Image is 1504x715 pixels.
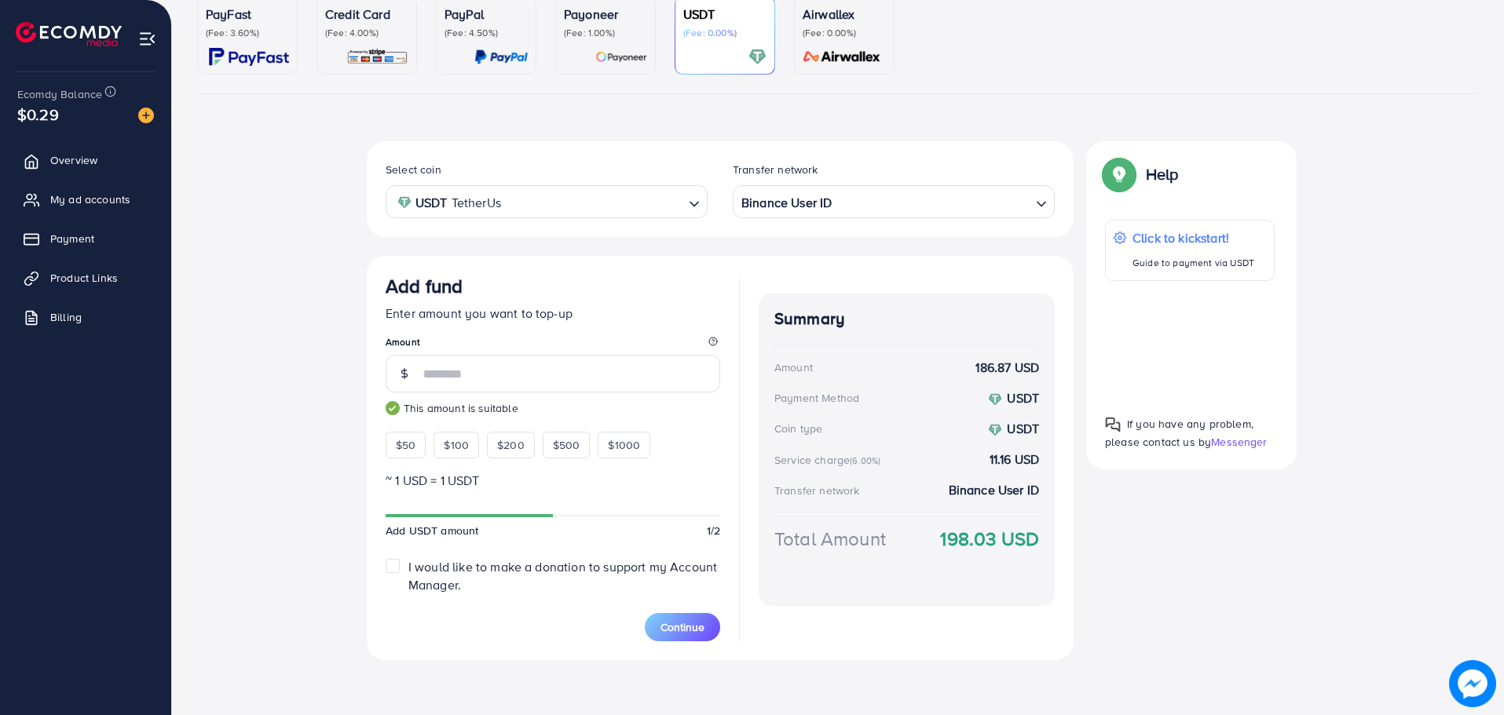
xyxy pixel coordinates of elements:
[50,192,130,207] span: My ad accounts
[733,185,1055,217] div: Search for option
[774,421,822,436] div: Coin type
[209,48,289,66] img: card
[386,275,463,297] h3: Add fund
[949,481,1039,499] strong: Binance User ID
[12,262,159,294] a: Product Links
[748,48,767,66] img: card
[206,27,289,39] p: (Fee: 3.60%)
[386,523,478,538] span: Add USDT amount
[990,451,1039,469] strong: 11.16 USD
[1105,416,1253,450] span: If you have any problem, please contact us by
[803,27,886,39] p: (Fee: 0.00%)
[798,48,886,66] img: card
[444,437,469,453] span: $100
[50,270,118,286] span: Product Links
[386,162,441,177] label: Select coin
[733,162,818,177] label: Transfer network
[397,195,412,210] img: coin
[206,5,289,24] p: PayFast
[774,359,813,375] div: Amount
[774,483,860,498] div: Transfer network
[774,525,886,553] div: Total Amount
[452,192,501,214] span: TetherUs
[1211,434,1267,450] span: Messenger
[774,390,859,406] div: Payment Method
[683,27,767,39] p: (Fee: 0.00%)
[474,48,528,66] img: card
[774,309,1039,329] h4: Summary
[325,5,408,24] p: Credit Card
[1007,420,1039,437] strong: USDT
[497,437,525,453] span: $200
[608,437,640,453] span: $1000
[50,152,97,168] span: Overview
[50,231,94,246] span: Payment
[553,437,580,453] span: $500
[396,437,415,453] span: $50
[386,401,400,415] img: guide
[645,613,720,641] button: Continue
[50,309,82,325] span: Billing
[1449,660,1496,707] img: image
[138,108,154,123] img: image
[12,184,159,215] a: My ad accounts
[988,392,1002,407] img: coin
[12,144,159,176] a: Overview
[445,27,528,39] p: (Fee: 4.50%)
[415,192,448,214] strong: USDT
[975,359,1039,377] strong: 186.87 USD
[940,525,1039,553] strong: 198.03 USD
[386,335,720,355] legend: Amount
[12,301,159,333] a: Billing
[1146,165,1179,184] p: Help
[506,190,682,214] input: Search for option
[564,5,647,24] p: Payoneer
[386,185,708,217] div: Search for option
[774,452,885,468] div: Service charge
[16,22,122,46] img: logo
[564,27,647,39] p: (Fee: 1.00%)
[386,400,720,416] small: This amount is suitable
[1133,228,1254,247] p: Click to kickstart!
[741,192,832,214] strong: Binance User ID
[1007,389,1039,407] strong: USDT
[803,5,886,24] p: Airwallex
[595,48,647,66] img: card
[12,223,159,254] a: Payment
[138,30,156,48] img: menu
[707,523,720,538] span: 1/2
[408,558,717,593] span: I would like to make a donation to support my Account Manager.
[346,48,408,66] img: card
[17,103,59,126] span: $0.29
[17,86,102,102] span: Ecomdy Balance
[837,190,1030,214] input: Search for option
[1105,417,1121,432] img: Popup guide
[445,5,528,24] p: PayPal
[683,5,767,24] p: USDT
[1105,160,1133,188] img: Popup guide
[988,423,1002,437] img: coin
[386,471,720,490] p: ~ 1 USD = 1 USDT
[1133,254,1254,272] p: Guide to payment via USDT
[386,304,720,323] p: Enter amount you want to top-up
[850,454,880,467] small: (6.00%)
[325,27,408,39] p: (Fee: 4.00%)
[661,619,704,635] span: Continue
